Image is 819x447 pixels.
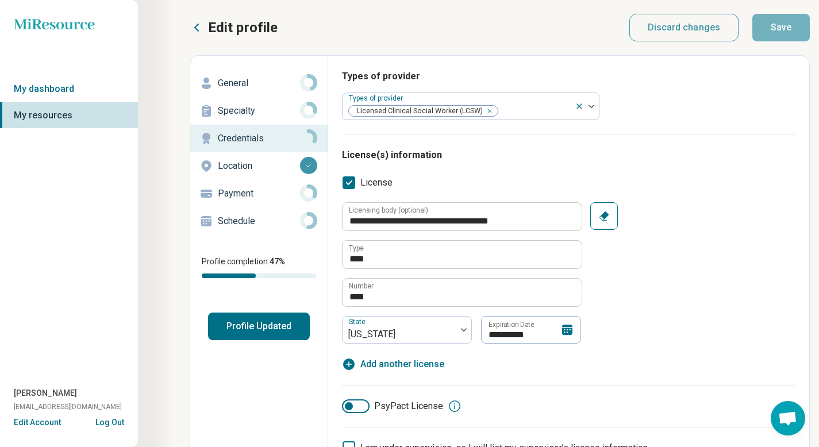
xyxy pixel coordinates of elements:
p: General [218,76,300,90]
a: General [190,70,328,97]
button: Add another license [342,357,444,371]
input: credential.licenses.0.name [343,241,582,268]
label: Types of provider [349,94,405,102]
button: Save [752,14,810,41]
span: Add another license [360,357,444,371]
a: Location [190,152,328,180]
label: PsyPact License [342,399,443,413]
label: Number [349,283,374,290]
a: Credentials [190,125,328,152]
button: Profile Updated [208,313,310,340]
span: 47 % [270,257,285,266]
span: Licensed Clinical Social Worker (LCSW) [349,106,486,117]
button: Log Out [95,417,124,426]
span: [PERSON_NAME] [14,387,77,399]
span: License [360,176,393,190]
a: Payment [190,180,328,207]
p: Edit profile [208,18,278,37]
p: Location [218,159,300,173]
h3: Types of provider [342,70,795,83]
p: Credentials [218,132,300,145]
button: Edit Account [14,417,61,429]
span: [EMAIL_ADDRESS][DOMAIN_NAME] [14,402,122,412]
label: Licensing body (optional) [349,207,428,214]
p: Schedule [218,214,300,228]
button: Discard changes [629,14,739,41]
p: Specialty [218,104,300,118]
label: Type [349,245,364,252]
div: Profile completion [202,273,316,278]
label: State [349,318,368,326]
a: Schedule [190,207,328,235]
div: Profile completion: [190,249,328,285]
h3: License(s) information [342,148,795,162]
a: Specialty [190,97,328,125]
div: Open chat [771,401,805,436]
p: Payment [218,187,300,201]
button: Edit profile [190,18,278,37]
